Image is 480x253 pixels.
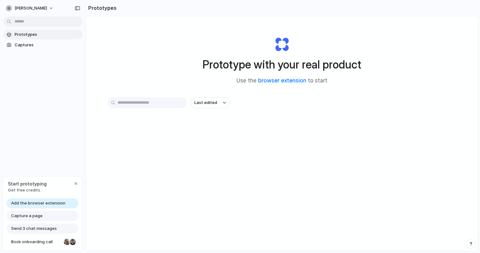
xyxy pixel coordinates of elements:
span: Prototypes [15,31,80,38]
div: Christian Iacullo [69,238,77,246]
button: [PERSON_NAME] [3,3,57,13]
span: Send 3 chat messages [11,225,57,232]
div: Nicole Kubica [63,238,71,246]
span: Captures [15,42,80,48]
span: Get free credits [8,187,47,193]
a: browser extension [258,77,306,84]
button: Last edited [190,97,230,108]
span: Use the to start [237,77,327,85]
span: Last edited [194,100,217,106]
a: Prototypes [3,30,83,39]
span: Capture a page [11,213,43,219]
span: Add the browser extension [11,200,65,206]
h1: Prototype with your real product [203,56,361,73]
span: Start prototyping [8,180,47,187]
span: [PERSON_NAME] [15,5,47,11]
a: Book onboarding call [7,237,78,247]
a: Captures [3,40,83,50]
span: Book onboarding call [11,239,61,245]
h2: Prototypes [86,4,117,12]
